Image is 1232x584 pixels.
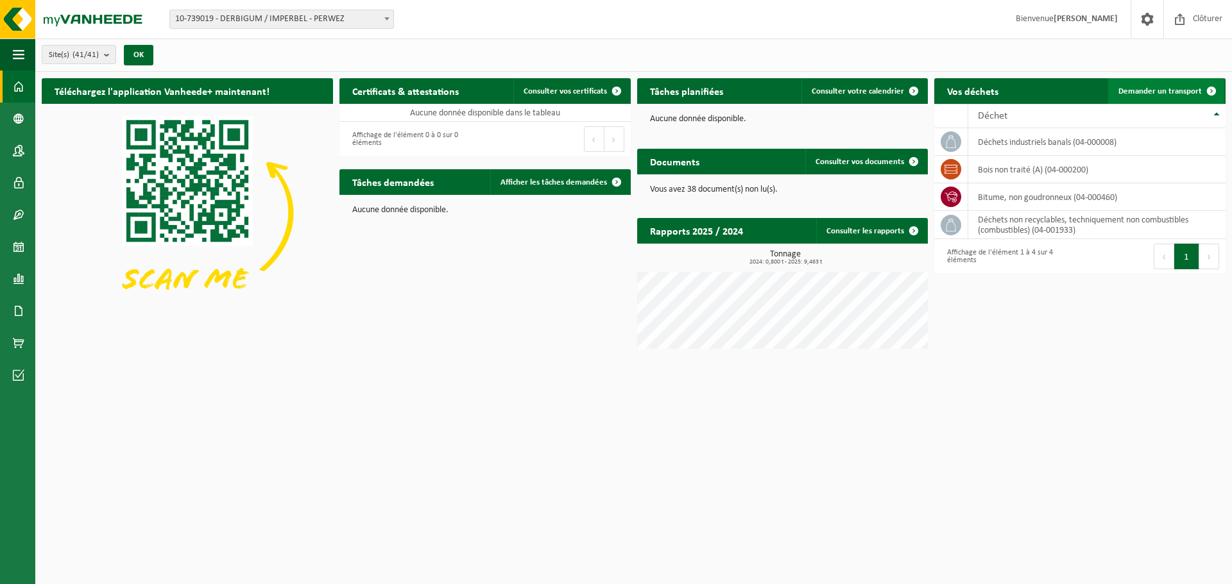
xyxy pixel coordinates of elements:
td: Aucune donnée disponible dans le tableau [339,104,631,122]
button: Next [1199,244,1219,269]
span: Consulter votre calendrier [812,87,904,96]
h2: Rapports 2025 / 2024 [637,218,756,243]
a: Consulter votre calendrier [801,78,927,104]
button: Previous [584,126,604,152]
a: Demander un transport [1108,78,1224,104]
p: Aucune donnée disponible. [352,206,618,215]
button: Previous [1154,244,1174,269]
count: (41/41) [73,51,99,59]
h2: Certificats & attestations [339,78,472,103]
h2: Téléchargez l'application Vanheede+ maintenant! [42,78,282,103]
button: OK [124,45,153,65]
a: Consulter vos documents [805,149,927,174]
td: bitume, non goudronneux (04-000460) [968,183,1226,211]
span: 2024: 0,800 t - 2025: 9,463 t [644,259,928,265]
h3: Tonnage [644,250,928,265]
p: Aucune donnée disponible. [650,115,916,124]
h2: Tâches planifiées [637,78,736,103]
p: Vous avez 38 document(s) non lu(s). [650,185,916,194]
button: 1 [1174,244,1199,269]
span: Consulter vos documents [816,158,904,166]
img: Download de VHEPlus App [42,104,333,322]
a: Consulter vos certificats [513,78,629,104]
td: bois non traité (A) (04-000200) [968,156,1226,183]
h2: Documents [637,149,712,174]
strong: [PERSON_NAME] [1054,14,1118,24]
h2: Vos déchets [934,78,1011,103]
a: Consulter les rapports [816,218,927,244]
div: Affichage de l'élément 1 à 4 sur 4 éléments [941,242,1074,271]
span: Demander un transport [1118,87,1202,96]
div: Affichage de l'élément 0 à 0 sur 0 éléments [346,125,479,153]
td: déchets non recyclables, techniquement non combustibles (combustibles) (04-001933) [968,211,1226,239]
span: 10-739019 - DERBIGUM / IMPERBEL - PERWEZ [170,10,393,28]
button: Next [604,126,624,152]
a: Afficher les tâches demandées [490,169,629,195]
span: Site(s) [49,46,99,65]
td: déchets industriels banals (04-000008) [968,128,1226,156]
span: Consulter vos certificats [524,87,607,96]
button: Site(s)(41/41) [42,45,116,64]
span: Afficher les tâches demandées [501,178,607,187]
h2: Tâches demandées [339,169,447,194]
span: 10-739019 - DERBIGUM / IMPERBEL - PERWEZ [169,10,394,29]
span: Déchet [978,111,1007,121]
